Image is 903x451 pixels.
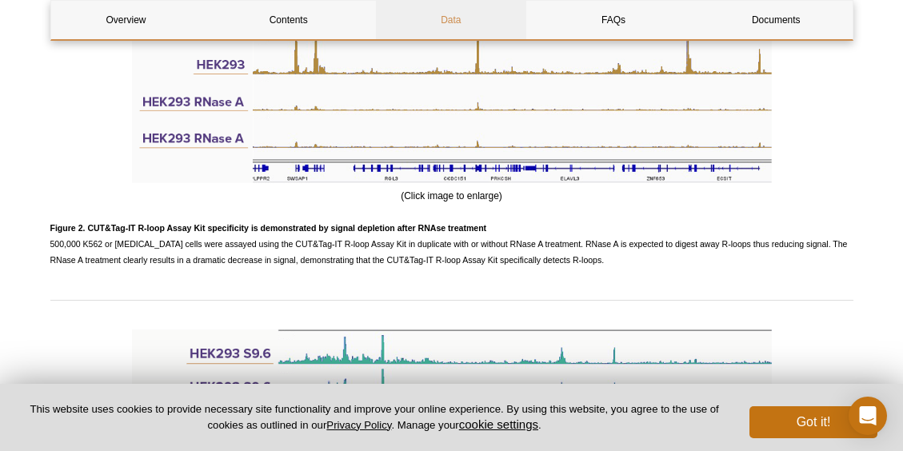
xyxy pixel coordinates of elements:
[51,1,202,39] a: Overview
[538,1,689,39] a: FAQs
[26,402,723,433] p: This website uses cookies to provide necessary site functionality and improve your online experie...
[749,406,877,438] button: Got it!
[326,419,391,431] a: Privacy Policy
[459,417,538,431] button: cookie settings
[376,1,526,39] a: Data
[701,1,851,39] a: Documents
[50,223,487,233] strong: Figure 2. CUT&Tag-IT R-loop Assay Kit specificity is demonstrated by signal depletion after RNAse...
[214,1,364,39] a: Contents
[849,397,887,435] div: Open Intercom Messenger
[50,223,848,265] span: 500,000 K562 or [MEDICAL_DATA] cells were assayed using the CUT&Tag-IT R-loop Assay Kit in duplic...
